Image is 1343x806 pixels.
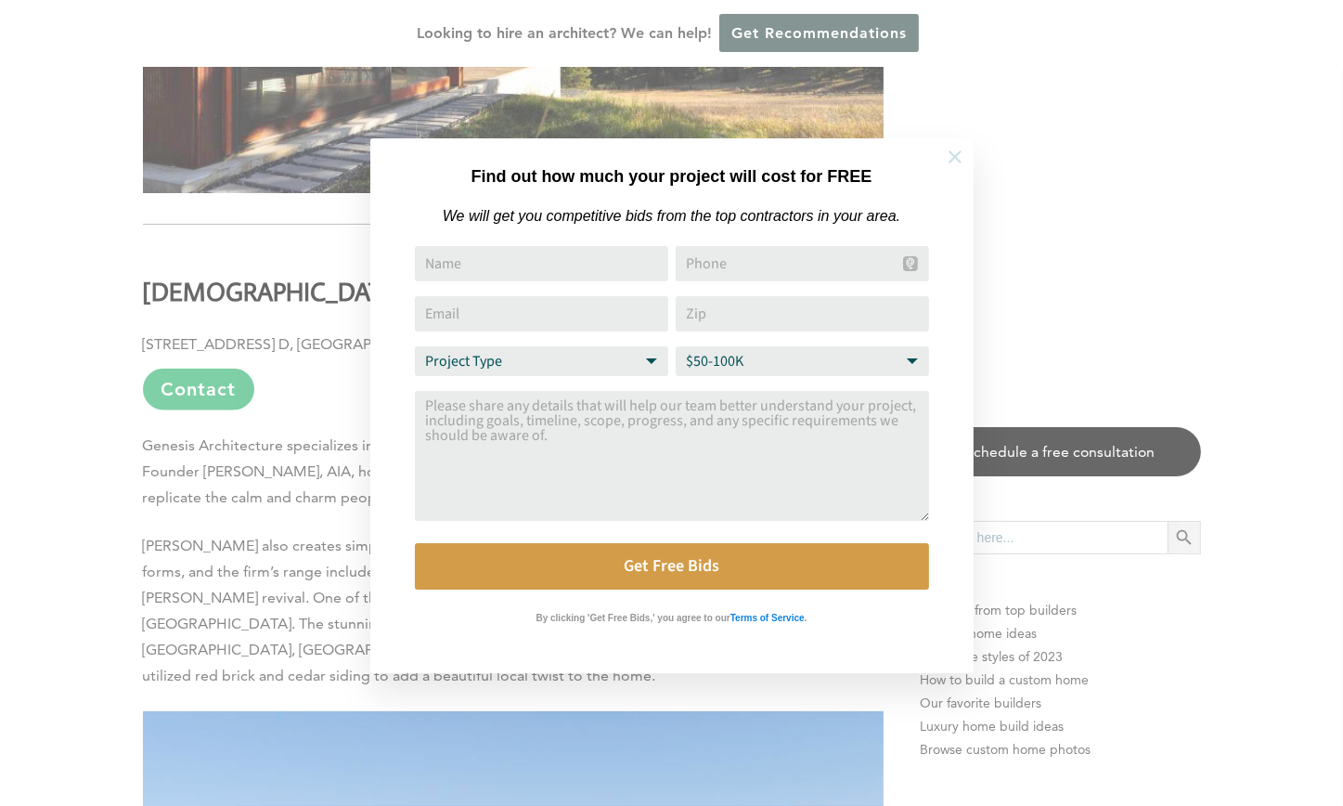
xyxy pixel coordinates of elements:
textarea: Comment or Message [415,391,929,521]
strong: Find out how much your project will cost for FREE [471,167,872,186]
button: Close [923,124,988,189]
a: Terms of Service [730,608,805,624]
select: Project Type [415,346,668,376]
button: Get Free Bids [415,543,929,590]
iframe: Drift Widget Chat Controller [988,673,1321,784]
input: Email Address [415,296,668,331]
input: Zip [676,296,929,331]
strong: Terms of Service [730,613,805,623]
em: We will get you competitive bids from the top contractors in your area. [443,208,900,224]
input: Name [415,246,668,281]
select: Budget Range [676,346,929,376]
strong: By clicking 'Get Free Bids,' you agree to our [536,613,730,623]
input: Phone [676,246,929,281]
strong: . [805,613,807,623]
